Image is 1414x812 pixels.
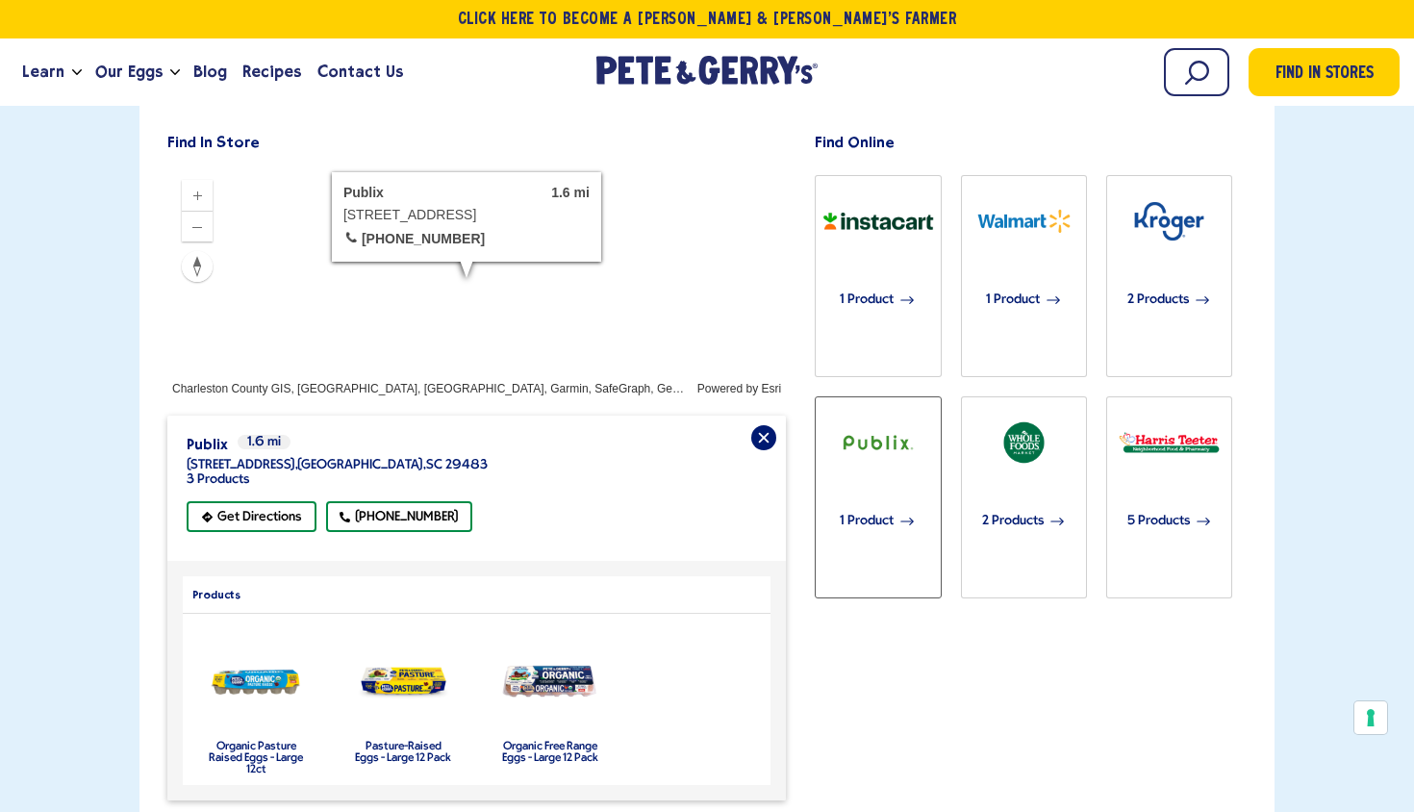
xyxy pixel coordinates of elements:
[22,60,64,84] span: Learn
[1275,62,1374,88] span: Find in Stores
[1354,701,1387,734] button: Your consent preferences for tracking technologies
[88,46,170,98] a: Our Eggs
[1164,48,1229,96] input: Search
[310,46,411,98] a: Contact Us
[170,69,180,76] button: Open the dropdown menu for Our Eggs
[186,46,235,98] a: Blog
[317,60,403,84] span: Contact Us
[1249,48,1400,96] a: Find in Stores
[235,46,309,98] a: Recipes
[95,60,163,84] span: Our Eggs
[242,60,301,84] span: Recipes
[14,46,72,98] a: Learn
[193,60,227,84] span: Blog
[72,69,82,76] button: Open the dropdown menu for Learn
